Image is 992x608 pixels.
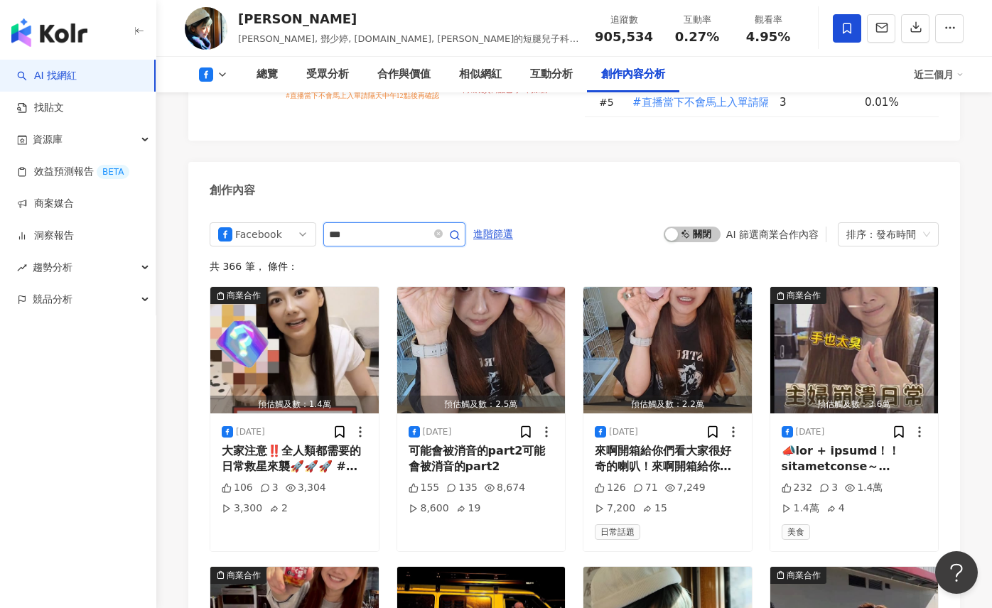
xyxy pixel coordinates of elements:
[665,481,706,495] div: 7,249
[434,229,443,238] span: close-circle
[595,13,653,27] div: 追蹤數
[238,10,579,28] div: [PERSON_NAME]
[826,501,845,516] div: 4
[33,283,72,315] span: 競品分析
[599,94,620,110] div: # 5
[601,66,665,83] div: 創作內容分析
[222,481,253,495] div: 106
[227,288,261,303] div: 商業合作
[434,228,443,241] span: close-circle
[377,66,431,83] div: 合作與價值
[642,501,667,516] div: 15
[11,18,87,47] img: logo
[222,501,262,516] div: 3,300
[782,501,819,516] div: 1.4萬
[530,66,573,83] div: 互動分析
[620,88,768,117] td: #直播當下不會馬上入單請隔天
[583,396,752,413] div: 預估觸及數：2.2萬
[236,426,265,438] div: [DATE]
[633,481,658,495] div: 71
[409,481,440,495] div: 155
[632,94,780,110] span: #直播當下不會馬上入單請隔天
[846,223,917,246] div: 排序：發布時間
[210,261,939,272] div: 共 366 筆 ， 條件：
[210,396,379,413] div: 預估觸及數：1.4萬
[306,66,349,83] div: 受眾分析
[914,63,964,86] div: 近三個月
[17,165,129,179] a: 效益預測報告BETA
[632,88,781,116] button: #直播當下不會馬上入單請隔天
[235,223,281,246] div: Facebook
[609,426,638,438] div: [DATE]
[726,229,819,240] div: AI 篩選商業合作內容
[787,288,821,303] div: 商業合作
[485,481,525,495] div: 8,674
[409,443,554,475] div: 可能會被消音的part2可能會被消音的part2
[473,222,514,245] button: 進階篩選
[238,33,578,58] span: [PERSON_NAME], 鄧少婷, [DOMAIN_NAME], [PERSON_NAME]的短腿兒子科基犬Uni大人的日記
[595,501,635,516] div: 7,200
[222,443,367,475] div: 大家注意‼️全人類都需要的日常救星來襲🚀🚀🚀 #[PERSON_NAME]偏愛 #日本好物 #生活必備大家注意‼️全人類都需要的日常救星來襲🚀🚀🚀 #[PERSON_NAME]偏愛 #日本好物 ...
[286,92,439,99] tspan: #直播當下不會馬上入單請隔天中午12點後再確認
[770,287,939,413] button: 商業合作預估觸及數：3.6萬
[260,481,279,495] div: 3
[796,426,825,438] div: [DATE]
[770,287,939,413] img: post-image
[670,13,724,27] div: 互動率
[33,251,72,283] span: 趨勢分析
[17,101,64,115] a: 找貼文
[780,94,853,110] div: 3
[446,481,478,495] div: 135
[397,287,566,413] img: post-image
[853,88,939,117] td: 0.01%
[185,7,227,50] img: KOL Avatar
[741,13,795,27] div: 觀看率
[456,501,481,516] div: 19
[227,568,261,582] div: 商業合作
[210,287,379,413] img: post-image
[787,568,821,582] div: 商業合作
[746,30,790,44] span: 4.95%
[935,551,978,594] iframe: Help Scout Beacon - Open
[17,197,74,211] a: 商案媒合
[286,481,326,495] div: 3,304
[397,396,566,413] div: 預估觸及數：2.5萬
[257,66,278,83] div: 總覽
[782,481,813,495] div: 232
[210,287,379,413] button: 商業合作預估觸及數：1.4萬
[210,183,255,198] div: 創作內容
[675,30,719,44] span: 0.27%
[845,481,883,495] div: 1.4萬
[583,287,752,413] button: 預估觸及數：2.2萬
[459,66,502,83] div: 相似網紅
[782,443,927,475] div: 📣lor + ipsumd！！ sitametconse～ adipisci「eli」seddo！ eiusmodte，incididunt utla、etdo、magnaali！ enim「a...
[17,263,27,273] span: rise
[595,481,626,495] div: 126
[17,229,74,243] a: 洞察報告
[595,29,653,44] span: 905,534
[409,501,449,516] div: 8,600
[423,426,452,438] div: [DATE]
[819,481,838,495] div: 3
[770,396,939,413] div: 預估觸及數：3.6萬
[595,524,640,540] span: 日常話題
[269,501,288,516] div: 2
[397,287,566,413] button: 預估觸及數：2.5萬
[595,443,740,475] div: 來啊開箱給你們看大家很好奇的喇叭！來啊開箱給你們看大家很好奇的喇叭！
[17,69,77,83] a: searchAI 找網紅
[782,524,810,540] span: 美食
[583,287,752,413] img: post-image
[473,223,513,246] span: 進階篩選
[865,94,924,110] div: 0.01%
[33,124,63,156] span: 資源庫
